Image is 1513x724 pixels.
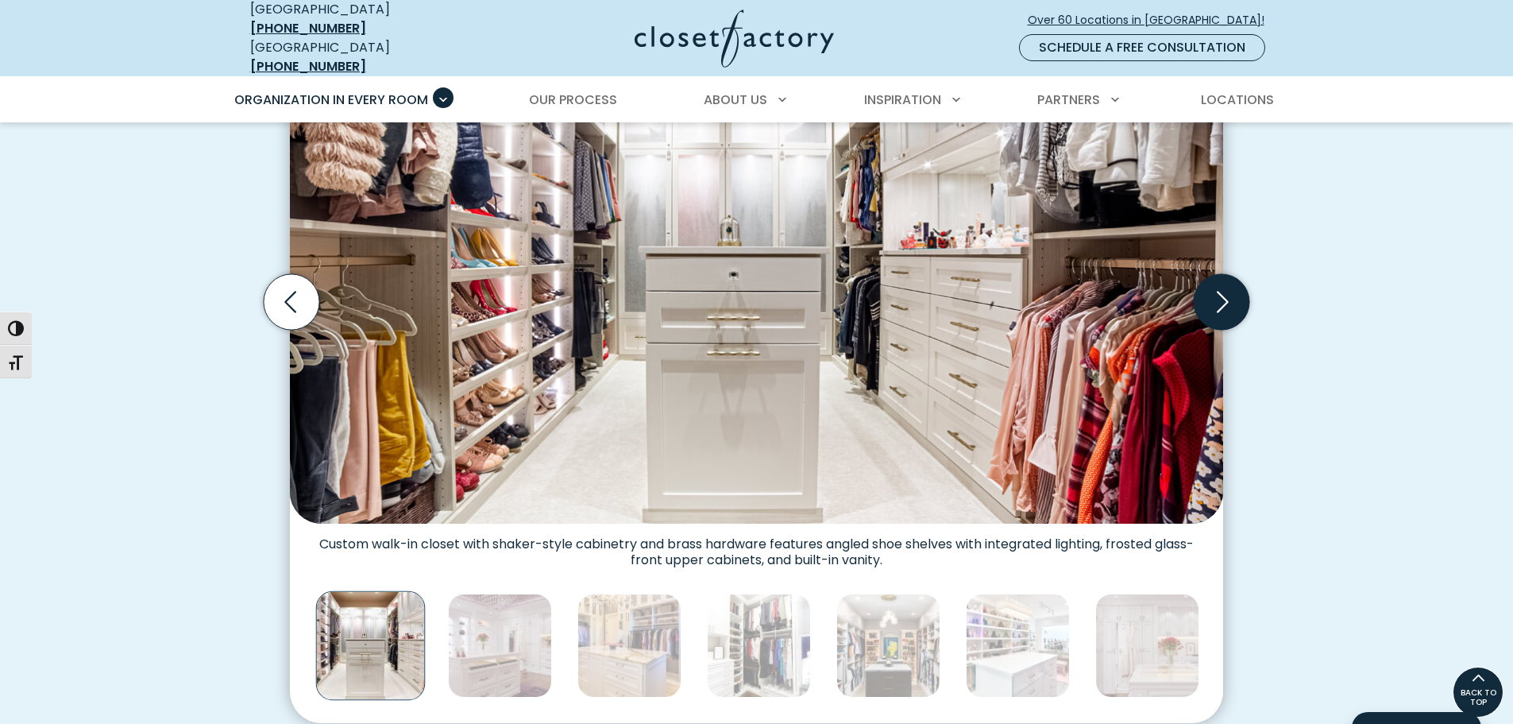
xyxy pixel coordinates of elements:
img: Closet featuring a large white island, wall of shelves for shoes and boots, and a sparkling chand... [966,594,1070,698]
figcaption: Custom walk-in closet with shaker-style cabinetry and brass hardware features angled shoe shelves... [290,524,1223,568]
button: Previous slide [257,268,326,336]
img: Custom walk-in closet with white built-in shelving, hanging rods, and LED rod lighting, featuring... [316,590,426,700]
img: Custom walk-in closet with white built-in shelving, hanging rods, and LED rod lighting, featuring... [290,37,1223,523]
img: Mirror-front cabinets with integrated lighting, a center island with marble countertop, raised pa... [577,594,681,698]
a: [PHONE_NUMBER] [250,57,366,75]
div: [GEOGRAPHIC_DATA] [250,38,481,76]
img: Elegant white walk-in closet with ornate cabinetry, a center island, and classic molding [1095,594,1199,698]
a: [PHONE_NUMBER] [250,19,366,37]
a: Schedule a Free Consultation [1019,34,1265,61]
a: BACK TO TOP [1453,667,1503,718]
img: Walk-in with dual islands, extensive hanging and shoe space, and accent-lit shelves highlighting ... [836,594,940,698]
img: Closet Factory Logo [635,10,834,68]
a: Over 60 Locations in [GEOGRAPHIC_DATA]! [1027,6,1278,34]
span: Organization in Every Room [234,91,428,109]
img: Custom walk-in closet with wall-to-wall cabinetry, open shoe shelving with LED lighting, and cust... [448,594,552,698]
button: Next slide [1187,268,1256,336]
span: Locations [1201,91,1274,109]
img: Custom walk-in with shaker cabinetry, full-extension drawers, and crown molding. Includes angled ... [707,594,811,698]
span: Inspiration [864,91,941,109]
span: Over 60 Locations in [GEOGRAPHIC_DATA]! [1028,12,1277,29]
span: Our Process [529,91,617,109]
span: Partners [1037,91,1100,109]
span: BACK TO TOP [1453,688,1503,707]
span: About Us [704,91,767,109]
nav: Primary Menu [223,78,1291,122]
